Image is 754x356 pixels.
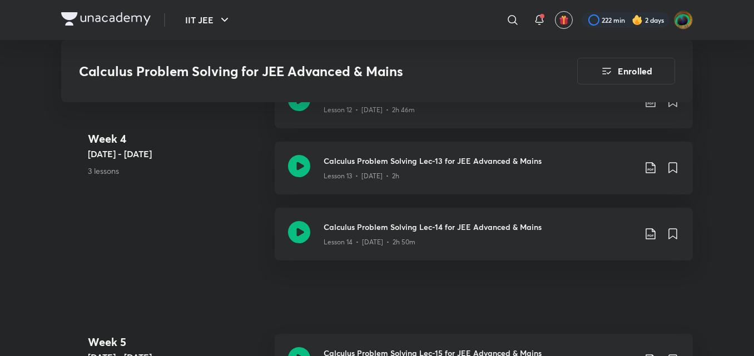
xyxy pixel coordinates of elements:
[88,165,266,177] p: 3 lessons
[555,11,573,29] button: avatar
[324,237,415,247] p: Lesson 14 • [DATE] • 2h 50m
[88,147,266,161] h5: [DATE] - [DATE]
[88,131,266,147] h4: Week 4
[275,76,693,142] a: Calculus Problem Solving Lec-12 for JEE Advanced & MainsLesson 12 • [DATE] • 2h 46m
[61,12,151,26] img: Company Logo
[324,221,635,233] h3: Calculus Problem Solving Lec-14 for JEE Advanced & Mains
[61,12,151,28] a: Company Logo
[577,58,675,84] button: Enrolled
[324,171,399,181] p: Lesson 13 • [DATE] • 2h
[275,142,693,208] a: Calculus Problem Solving Lec-13 for JEE Advanced & MainsLesson 13 • [DATE] • 2h
[324,155,635,167] h3: Calculus Problem Solving Lec-13 for JEE Advanced & Mains
[632,14,643,26] img: streak
[559,15,569,25] img: avatar
[674,11,693,29] img: Shravan
[324,105,415,115] p: Lesson 12 • [DATE] • 2h 46m
[79,63,514,79] h3: Calculus Problem Solving for JEE Advanced & Mains
[88,334,266,350] h4: Week 5
[275,208,693,274] a: Calculus Problem Solving Lec-14 for JEE Advanced & MainsLesson 14 • [DATE] • 2h 50m
[178,9,238,31] button: IIT JEE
